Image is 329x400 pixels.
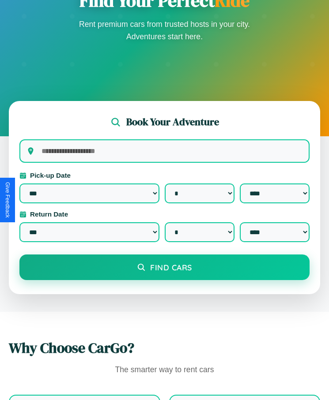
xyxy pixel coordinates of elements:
label: Pick-up Date [19,172,310,179]
p: Rent premium cars from trusted hosts in your city. Adventures start here. [76,18,253,43]
h2: Book Your Adventure [126,115,219,129]
label: Return Date [19,210,310,218]
p: The smarter way to rent cars [9,363,320,377]
h2: Why Choose CarGo? [9,338,320,358]
button: Find Cars [19,254,310,280]
div: Give Feedback [4,182,11,218]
